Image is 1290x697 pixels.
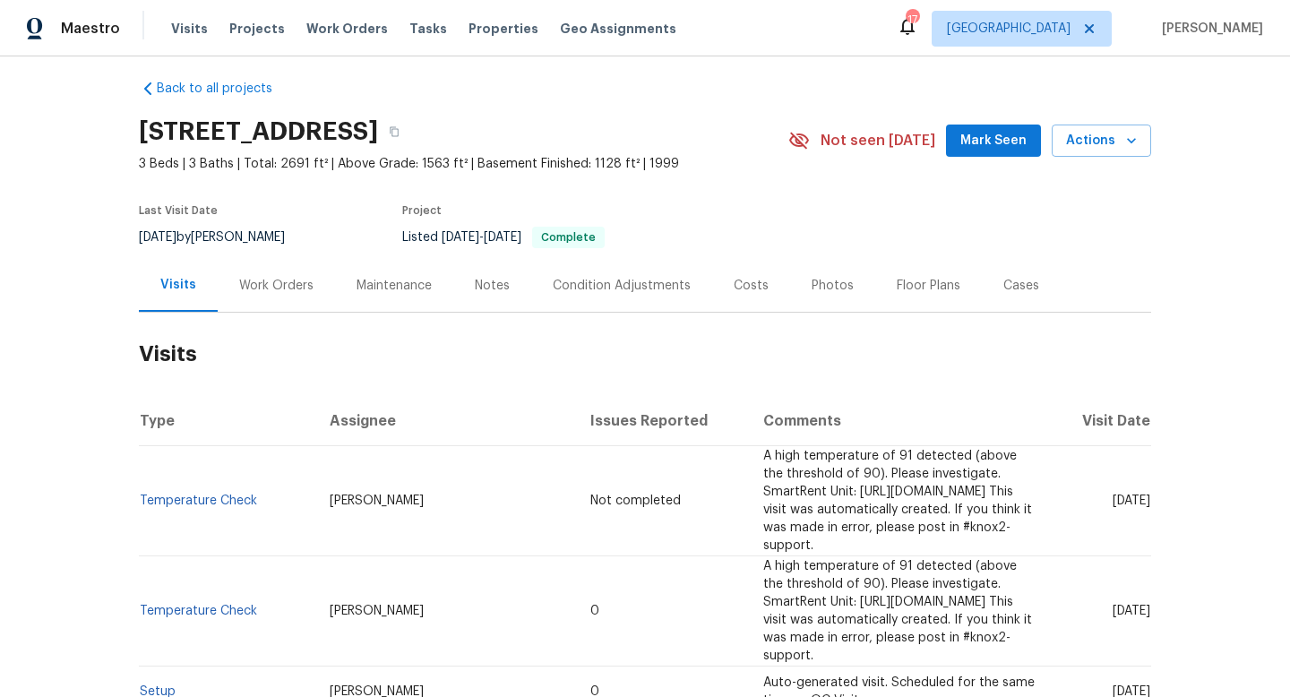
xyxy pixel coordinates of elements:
[1003,277,1039,295] div: Cases
[171,20,208,38] span: Visits
[315,396,576,446] th: Assignee
[484,231,521,244] span: [DATE]
[330,495,424,507] span: [PERSON_NAME]
[139,80,311,98] a: Back to all projects
[61,20,120,38] span: Maestro
[763,450,1032,552] span: A high temperature of 91 detected (above the threshold of 90). Please investigate. SmartRent Unit...
[139,227,306,248] div: by [PERSON_NAME]
[139,205,218,216] span: Last Visit Date
[821,132,935,150] span: Not seen [DATE]
[306,20,388,38] span: Work Orders
[906,11,918,29] div: 17
[946,125,1041,158] button: Mark Seen
[1052,125,1151,158] button: Actions
[960,130,1027,152] span: Mark Seen
[140,495,257,507] a: Temperature Check
[139,231,176,244] span: [DATE]
[239,277,314,295] div: Work Orders
[1155,20,1263,38] span: [PERSON_NAME]
[409,22,447,35] span: Tasks
[897,277,960,295] div: Floor Plans
[330,605,424,617] span: [PERSON_NAME]
[139,155,788,173] span: 3 Beds | 3 Baths | Total: 2691 ft² | Above Grade: 1563 ft² | Basement Finished: 1128 ft² | 1999
[139,313,1151,396] h2: Visits
[590,495,681,507] span: Not completed
[402,231,605,244] span: Listed
[475,277,510,295] div: Notes
[378,116,410,148] button: Copy Address
[469,20,538,38] span: Properties
[442,231,521,244] span: -
[553,277,691,295] div: Condition Adjustments
[1053,396,1151,446] th: Visit Date
[576,396,749,446] th: Issues Reported
[534,232,603,243] span: Complete
[1113,605,1150,617] span: [DATE]
[734,277,769,295] div: Costs
[139,123,378,141] h2: [STREET_ADDRESS]
[947,20,1071,38] span: [GEOGRAPHIC_DATA]
[402,205,442,216] span: Project
[229,20,285,38] span: Projects
[357,277,432,295] div: Maintenance
[560,20,676,38] span: Geo Assignments
[1066,130,1137,152] span: Actions
[160,276,196,294] div: Visits
[139,396,315,446] th: Type
[140,605,257,617] a: Temperature Check
[590,605,599,617] span: 0
[1113,495,1150,507] span: [DATE]
[763,560,1032,662] span: A high temperature of 91 detected (above the threshold of 90). Please investigate. SmartRent Unit...
[749,396,1053,446] th: Comments
[812,277,854,295] div: Photos
[442,231,479,244] span: [DATE]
